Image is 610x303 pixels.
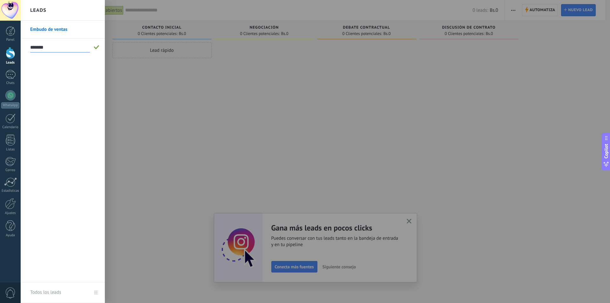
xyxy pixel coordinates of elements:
div: WhatsApp [1,102,19,108]
div: Chats [1,81,20,85]
div: Correo [1,168,20,172]
div: Panel [1,38,20,42]
div: Leads [1,61,20,65]
div: Todos los leads [30,284,61,301]
div: Ajustes [1,211,20,215]
div: Listas [1,148,20,152]
a: Todos los leads [21,282,105,303]
h2: Leads [30,0,46,20]
div: Calendario [1,125,20,129]
div: Estadísticas [1,189,20,193]
a: Embudo de ventas [30,21,98,38]
div: Ayuda [1,233,20,238]
span: Copilot [603,144,609,158]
